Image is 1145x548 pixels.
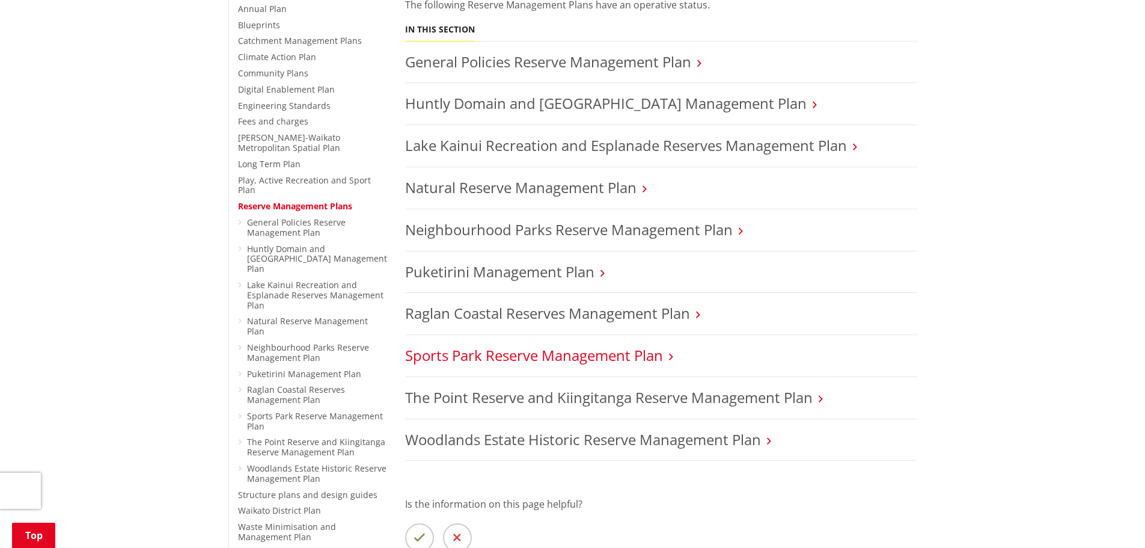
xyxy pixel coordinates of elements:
[247,368,361,380] a: Puketirini Management Plan
[247,279,383,311] a: Lake Kainui Recreation and Esplanade Reserves Management Plan
[238,51,316,63] a: Climate Action Plan
[405,387,813,407] a: The Point Reserve and Kiingitanga Reserve Management Plan
[405,135,847,155] a: Lake Kainui Recreation and Esplanade Reserves Management Plan
[405,52,691,72] a: General Policies Reserve Management Plan
[247,315,368,337] a: Natural Reserve Management Plan
[405,345,663,365] a: Sports Park Reserve Management Plan
[238,132,340,153] a: [PERSON_NAME]-Waikato Metropolitan Spatial Plan
[238,84,335,95] a: Digital Enablement Plan
[12,523,55,548] a: Top
[247,342,369,363] a: Neighbourhood Parks Reserve Management Plan
[238,200,352,212] a: Reserve Management Plans
[247,384,345,405] a: Raglan Coastal Reserves Management Plan
[238,100,331,111] a: Engineering Standards
[405,177,637,197] a: Natural Reserve Management Plan
[238,489,377,500] a: Structure plans and design guides
[247,410,383,432] a: Sports Park Reserve Management Plan
[405,220,733,239] a: Neighbourhood Parks Reserve Management Plan
[238,3,287,14] a: Annual Plan
[405,93,807,113] a: Huntly Domain and [GEOGRAPHIC_DATA] Management Plan
[238,174,371,196] a: Play, Active Recreation and Sport Plan
[238,19,280,31] a: Blueprints
[405,25,475,35] h5: In this section
[405,262,594,282] a: Puketirini Management Plan
[238,505,321,516] a: Waikato District Plan
[238,67,308,79] a: Community Plans
[405,303,690,323] a: Raglan Coastal Reserves Management Plan
[238,115,308,127] a: Fees and charges
[238,35,362,46] a: Catchment Management Plans
[247,463,386,484] a: Woodlands Estate Historic Reserve Management Plan
[405,429,761,449] a: Woodlands Estate Historic Reserve Management Plan
[247,436,385,458] a: The Point Reserve and Kiingitanga Reserve Management Plan
[247,217,346,238] a: General Policies Reserve Management Plan
[1090,497,1133,541] iframe: Messenger Launcher
[238,521,336,543] a: Waste Minimisation and Management Plan
[238,158,301,170] a: Long Term Plan
[247,243,387,275] a: Huntly Domain and [GEOGRAPHIC_DATA] Management Plan
[405,497,917,511] p: Is the information on this page helpful?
